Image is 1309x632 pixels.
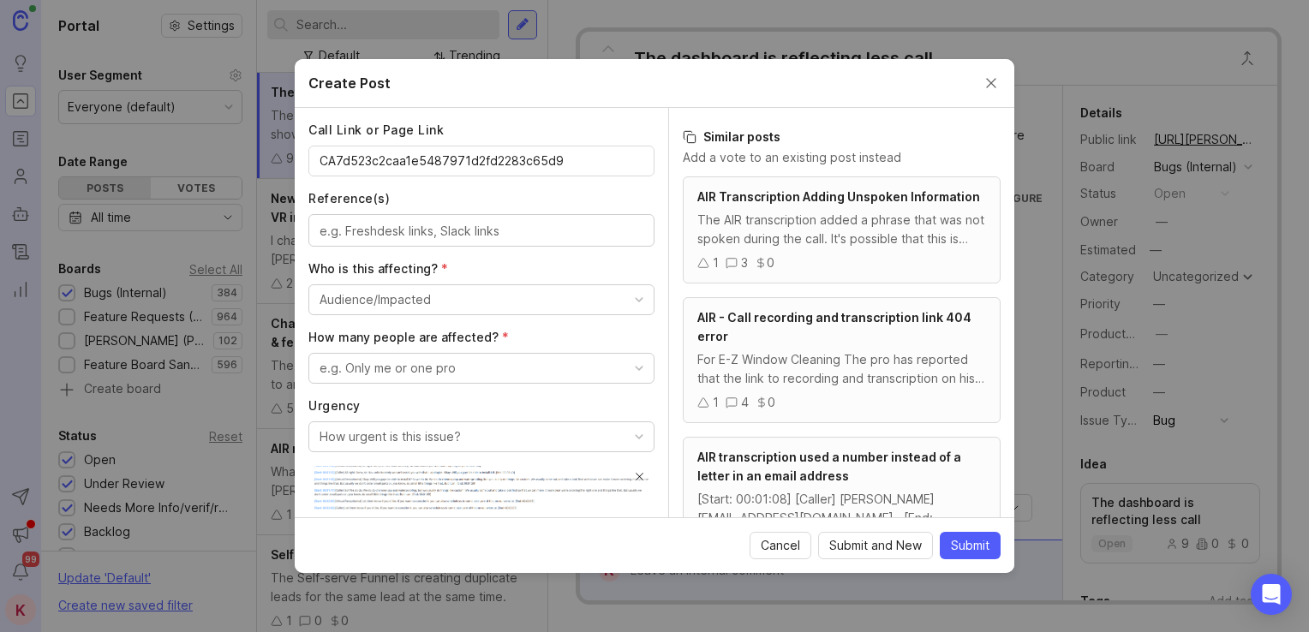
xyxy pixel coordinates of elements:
span: How many people are affected? (required) [308,330,509,344]
span: Who is this affecting? (required) [308,261,448,276]
span: AIR transcription used a number instead of a letter in an email address [697,450,961,483]
label: Urgency [308,397,654,414]
span: Submit [951,537,989,554]
div: 1 [713,393,719,412]
a: AIR Transcription Adding Unspoken InformationThe AIR transcription added a phrase that was not sp... [683,176,1001,283]
div: Open Intercom Messenger [1251,574,1292,615]
label: Call Link or Page Link [308,122,654,139]
label: Reference(s) [308,190,654,207]
button: Submit and New [818,532,933,559]
input: Link to a call or page [320,152,643,170]
div: [Start: 00:01:08] [Caller] [PERSON_NAME][EMAIL_ADDRESS][DOMAIN_NAME] . [End: 00:01:13] [URL][PERS... [697,490,986,528]
a: AIR transcription used a number instead of a letter in an email address[Start: 00:01:08] [Caller]... [683,437,1001,563]
button: Cancel [750,532,811,559]
div: e.g. Only me or one pro [320,359,456,378]
button: Submit [940,532,1001,559]
div: The AIR transcription added a phrase that was not spoken during the call. It's possible that this... [697,211,986,248]
div: 4 [741,393,749,412]
h3: Similar posts [683,128,1001,146]
div: 0 [767,253,774,272]
img: https://canny-assets.io/images/dceb50e3e51c18345c0e73ca480e9aa3.png [308,466,654,510]
div: 0 [768,393,775,412]
h2: Create Post [308,73,391,93]
span: AIR Transcription Adding Unspoken Information [697,189,980,204]
a: AIR - Call recording and transcription link 404 errorFor E-Z Window Cleaning The pro has reported... [683,297,1001,423]
div: How urgent is this issue? [320,427,461,446]
div: 3 [741,253,748,272]
div: 1 [713,253,719,272]
div: Audience/Impacted [320,290,431,309]
span: Cancel [761,537,800,554]
button: Close create post modal [982,74,1001,92]
p: Add a vote to an existing post instead [683,149,1001,166]
span: AIR - Call recording and transcription link 404 error [697,310,971,343]
div: For E-Z Window Cleaning The pro has reported that the link to recording and transcription on his ... [697,350,986,388]
span: Submit and New [829,537,922,554]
